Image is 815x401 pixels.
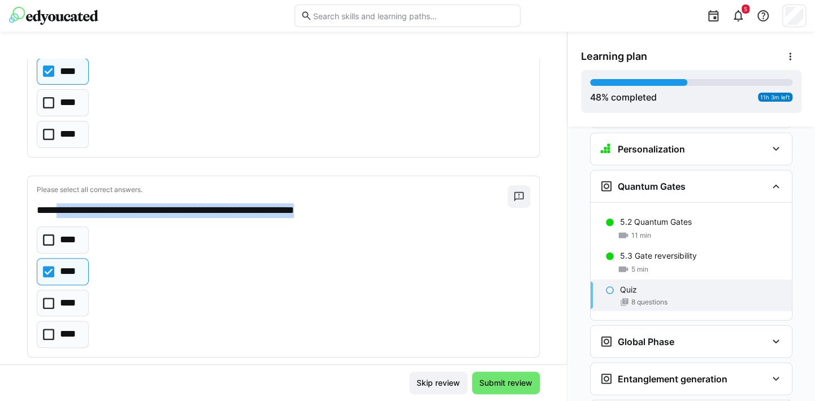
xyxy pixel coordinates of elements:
[37,185,508,194] p: Please select all correct answers.
[620,250,697,261] p: 5.3 Gate reversibility
[618,373,727,385] h3: Entanglement generation
[472,372,540,394] button: Submit review
[590,91,601,103] span: 48
[631,298,667,307] span: 8 questions
[631,265,648,274] span: 5 min
[631,231,651,240] span: 11 min
[581,50,647,63] span: Learning plan
[409,372,467,394] button: Skip review
[312,11,514,21] input: Search skills and learning paths…
[415,377,462,389] span: Skip review
[478,377,534,389] span: Submit review
[760,94,790,101] span: 11h 3m left
[590,90,657,104] div: % completed
[620,284,637,295] p: Quiz
[618,143,685,155] h3: Personalization
[620,216,692,228] p: 5.2 Quantum Gates
[618,336,674,347] h3: Global Phase
[618,181,686,192] h3: Quantum Gates
[744,6,747,12] span: 5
